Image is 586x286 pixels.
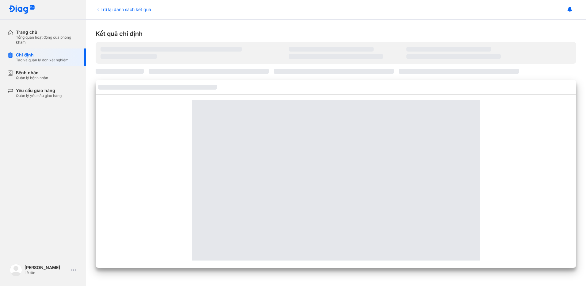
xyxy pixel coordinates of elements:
[96,6,151,13] div: Trở lại danh sách kết quả
[16,58,69,63] div: Tạo và quản lý đơn xét nghiệm
[16,35,78,45] div: Tổng quan hoạt động của phòng khám
[16,88,62,93] div: Yêu cầu giao hàng
[25,265,69,270] div: [PERSON_NAME]
[16,29,78,35] div: Trang chủ
[10,264,22,276] img: logo
[25,270,69,275] div: Lễ tân
[16,93,62,98] div: Quản lý yêu cầu giao hàng
[16,52,69,58] div: Chỉ định
[16,70,48,75] div: Bệnh nhân
[16,75,48,80] div: Quản lý bệnh nhân
[9,5,35,14] img: logo
[96,29,576,38] div: Kết quả chỉ định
